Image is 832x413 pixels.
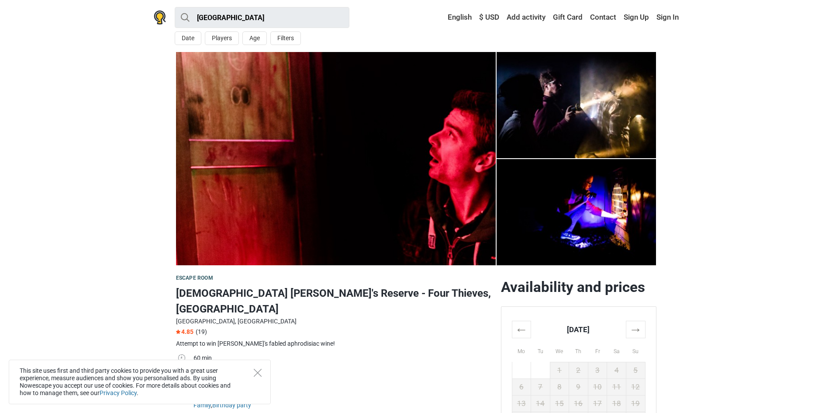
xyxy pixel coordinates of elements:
td: 2 - 5 players [193,365,494,378]
td: 16 [569,395,588,412]
td: 13 [512,395,531,412]
a: Sign In [654,10,679,25]
a: Lady Chastity's Reserve - Four Thieves, Clapham photo 11 [176,52,496,265]
img: Lady Chastity's Reserve - Four Thieves, Clapham photo 4 [497,52,656,158]
th: Tu [531,338,550,362]
h1: [DEMOGRAPHIC_DATA] [PERSON_NAME]'s Reserve - Four Thieves, [GEOGRAPHIC_DATA] [176,285,494,317]
td: 5 [626,362,645,378]
button: Filters [270,31,301,45]
td: 9 [569,378,588,395]
h2: Availability and prices [501,278,656,296]
td: 11 [607,378,626,395]
td: 15 [550,395,569,412]
th: Mo [512,338,531,362]
button: Players [205,31,239,45]
input: try “London” [175,7,349,28]
th: Th [569,338,588,362]
a: Add activity [504,10,548,25]
button: Age [242,31,267,45]
th: We [550,338,569,362]
td: 12 [626,378,645,395]
td: 3 [588,362,607,378]
th: [DATE] [531,321,626,338]
a: Lady Chastity's Reserve - Four Thieves, Clapham photo 3 [497,52,656,158]
a: English [439,10,474,25]
img: Nowescape logo [154,10,166,24]
th: Fr [588,338,607,362]
a: Birthday party [212,402,251,409]
td: 7 [531,378,550,395]
img: Star [176,330,180,334]
td: 19 [626,395,645,412]
div: This site uses first and third party cookies to provide you with a great user experience, measure... [9,360,271,404]
button: Close [254,369,262,377]
img: English [442,14,448,21]
a: Family [193,402,211,409]
th: ← [512,321,531,338]
span: Escape room [176,275,213,281]
th: Su [626,338,645,362]
a: Gift Card [551,10,585,25]
td: 60 min [193,353,494,365]
a: Privacy Policy [100,389,137,396]
div: Attempt to win [PERSON_NAME]'s fabled aphrodisiac wine! [176,339,494,348]
td: 2 [569,362,588,378]
a: Contact [588,10,618,25]
span: 4.85 [176,328,193,335]
td: 18 [607,395,626,412]
a: Sign Up [621,10,651,25]
th: Sa [607,338,626,362]
button: Date [175,31,201,45]
td: 10 [588,378,607,395]
img: Lady Chastity's Reserve - Four Thieves, Clapham photo 12 [176,52,496,265]
td: 14 [531,395,550,412]
td: 17 [588,395,607,412]
span: (19) [196,328,207,335]
div: Good for: [193,392,494,401]
th: → [626,321,645,338]
a: Lady Chastity's Reserve - Four Thieves, Clapham photo 4 [497,159,656,265]
td: 1 [550,362,569,378]
td: 6 [512,378,531,395]
td: 8 [550,378,569,395]
td: 4 [607,362,626,378]
td: , [193,391,494,412]
div: [GEOGRAPHIC_DATA], [GEOGRAPHIC_DATA] [176,317,494,326]
a: $ USD [477,10,501,25]
img: Lady Chastity's Reserve - Four Thieves, Clapham photo 5 [497,159,656,265]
